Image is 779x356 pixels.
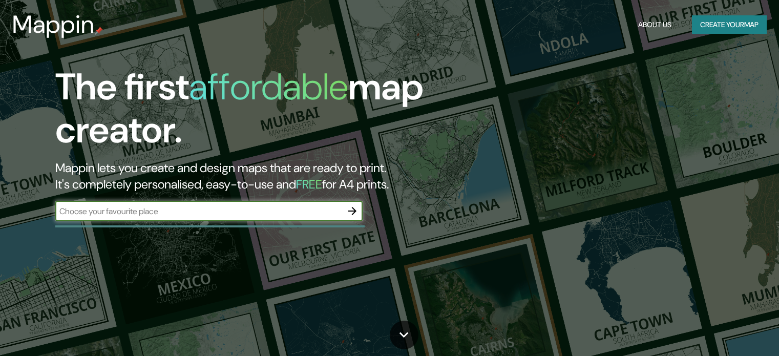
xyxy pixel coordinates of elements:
h5: FREE [296,176,322,192]
img: mappin-pin [95,27,103,35]
h2: Mappin lets you create and design maps that are ready to print. It's completely personalised, eas... [55,160,445,193]
h3: Mappin [12,10,95,39]
h1: affordable [189,63,348,111]
input: Choose your favourite place [55,205,342,217]
button: Create yourmap [692,15,767,34]
button: About Us [634,15,676,34]
h1: The first map creator. [55,66,445,160]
